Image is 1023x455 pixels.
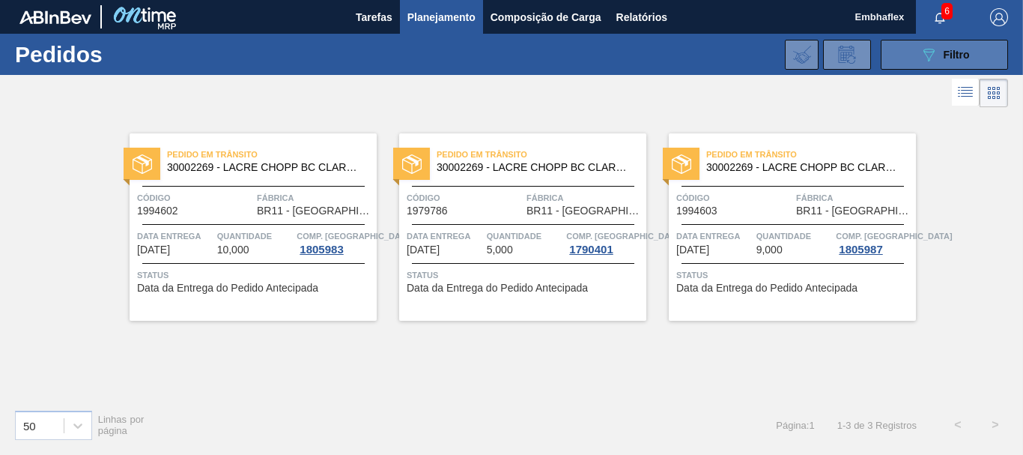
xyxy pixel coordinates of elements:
[137,190,253,205] span: Código
[756,229,833,244] span: Quantidade
[785,40,819,70] div: Importar Negociações dos Pedidos
[407,205,448,217] span: 1979786
[407,283,588,294] span: Data da Entrega do Pedido Antecipada
[836,229,912,256] a: Comp. [GEOGRAPHIC_DATA]1805987
[941,3,953,19] span: 6
[939,406,977,444] button: <
[167,147,377,162] span: Pedido em Trânsito
[407,268,643,283] span: Status
[15,46,225,63] h1: Pedidos
[977,406,1014,444] button: >
[881,40,1008,70] button: Filtro
[676,268,912,283] span: Status
[107,133,377,321] a: statusPedido em Trânsito30002269 - LACRE CHOPP BC CLARO IN65Código1994602FábricaBR11 - [GEOGRAPHI...
[676,229,753,244] span: Data entrega
[137,244,170,256] span: 26/08/2025
[836,229,952,244] span: Comp. Carga
[944,49,970,61] span: Filtro
[257,190,373,205] span: Fábrica
[776,420,814,431] span: Página : 1
[916,7,964,28] button: Notificações
[706,162,904,173] span: 30002269 - LACRE CHOPP BC CLARO IN65
[566,229,682,244] span: Comp. Carga
[98,414,145,436] span: Linhas por página
[437,162,634,173] span: 30002269 - LACRE CHOPP BC CLARO IN65
[672,154,691,174] img: status
[167,162,365,173] span: 30002269 - LACRE CHOPP BC CLARO IN65
[491,8,601,26] span: Composição de Carga
[796,205,912,217] span: BR11 - São Luís
[526,190,643,205] span: Fábrica
[377,133,646,321] a: statusPedido em Trânsito30002269 - LACRE CHOPP BC CLARO IN65Código1979786FábricaBR11 - [GEOGRAPHI...
[137,283,318,294] span: Data da Entrega do Pedido Antecipada
[356,8,392,26] span: Tarefas
[836,244,885,256] div: 1805987
[837,420,917,431] span: 1 - 3 de 3 Registros
[407,229,483,244] span: Data entrega
[23,419,36,432] div: 50
[676,190,792,205] span: Código
[137,229,213,244] span: Data entrega
[297,244,346,256] div: 1805983
[487,229,563,244] span: Quantidade
[566,229,643,256] a: Comp. [GEOGRAPHIC_DATA]1790401
[407,8,476,26] span: Planejamento
[407,244,440,256] span: 26/08/2025
[990,8,1008,26] img: Logout
[980,79,1008,107] div: Visão em Cards
[796,190,912,205] span: Fábrica
[952,79,980,107] div: Visão em Lista
[217,244,249,256] span: 10,000
[756,244,783,256] span: 9,000
[487,244,513,256] span: 5,000
[676,283,857,294] span: Data da Entrega do Pedido Antecipada
[823,40,871,70] div: Solicitação de Revisão de Pedidos
[676,205,717,217] span: 1994603
[706,147,916,162] span: Pedido em Trânsito
[297,229,413,244] span: Comp. Carga
[402,154,422,174] img: status
[407,190,523,205] span: Código
[646,133,916,321] a: statusPedido em Trânsito30002269 - LACRE CHOPP BC CLARO IN65Código1994603FábricaBR11 - [GEOGRAPHI...
[257,205,373,217] span: BR11 - São Luís
[616,8,667,26] span: Relatórios
[566,244,616,256] div: 1790401
[133,154,152,174] img: status
[137,268,373,283] span: Status
[526,205,643,217] span: BR11 - São Luís
[217,229,294,244] span: Quantidade
[297,229,373,256] a: Comp. [GEOGRAPHIC_DATA]1805983
[137,205,178,217] span: 1994602
[19,10,91,24] img: TNhmsLtSVTkK8tSr43FrP2fwEKptu5GPRR3wAAAABJRU5ErkJggg==
[437,147,646,162] span: Pedido em Trânsito
[676,244,709,256] span: 26/08/2025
